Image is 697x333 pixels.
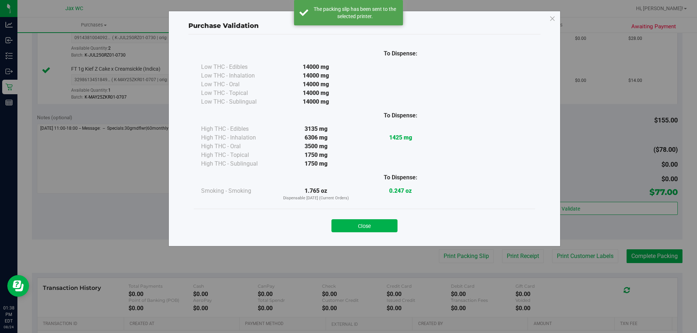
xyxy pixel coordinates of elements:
div: Low THC - Inhalation [201,71,274,80]
div: 14000 mg [274,89,358,97]
div: 14000 mg [274,80,358,89]
div: High THC - Oral [201,142,274,151]
div: To Dispense: [358,111,443,120]
div: 3500 mg [274,142,358,151]
div: High THC - Topical [201,151,274,159]
div: 1750 mg [274,159,358,168]
div: Low THC - Sublingual [201,97,274,106]
div: 3135 mg [274,125,358,133]
div: 14000 mg [274,63,358,71]
strong: 0.247 oz [389,187,412,194]
div: 14000 mg [274,71,358,80]
button: Close [331,219,398,232]
div: 6306 mg [274,133,358,142]
div: Low THC - Edibles [201,63,274,71]
p: Dispensable [DATE] (Current Orders) [274,195,358,201]
iframe: Resource center [7,275,29,297]
div: To Dispense: [358,173,443,182]
div: Low THC - Topical [201,89,274,97]
div: Smoking - Smoking [201,187,274,195]
div: The packing slip has been sent to the selected printer. [312,5,398,20]
div: 14000 mg [274,97,358,106]
span: Purchase Validation [188,22,259,30]
div: 1750 mg [274,151,358,159]
div: High THC - Sublingual [201,159,274,168]
div: 1.765 oz [274,187,358,201]
div: High THC - Edibles [201,125,274,133]
div: To Dispense: [358,49,443,58]
div: Low THC - Oral [201,80,274,89]
strong: 1425 mg [389,134,412,141]
div: High THC - Inhalation [201,133,274,142]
